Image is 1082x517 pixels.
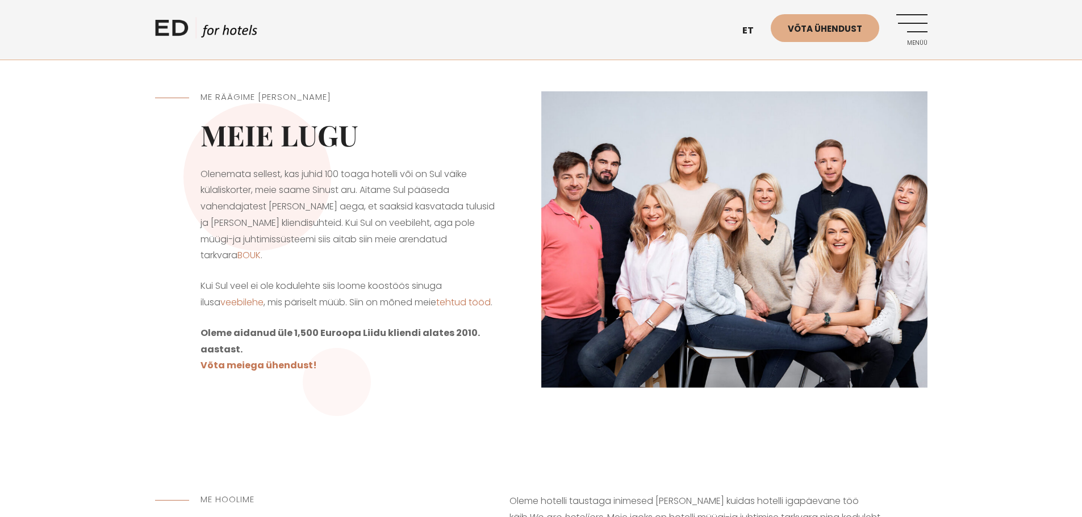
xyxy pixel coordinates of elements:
a: veebilehe [220,296,264,309]
a: BOUK [237,249,261,262]
span: Menüü [896,40,928,47]
h5: Me hoolime [200,493,419,506]
a: Võta meiega ühendust! [200,359,317,372]
a: ED HOTELS [155,17,257,45]
strong: Oleme aidanud üle 1,500 Euroopa Liidu kliendi alates 2010. aastast. [200,326,480,356]
a: tehtud tööd [436,296,491,309]
h5: ME RÄÄGIME [PERSON_NAME] [200,91,496,104]
p: Olenemata sellest, kas juhid 100 toaga hotelli või on Sul väike külaliskorter, meie saame Sinust ... [200,166,496,264]
p: Kui Sul veel ei ole kodulehte siis loome koostöös sinuga ilusa , mis päriselt müüb. Siin on mõned... [200,278,496,311]
a: Võta ühendust [771,14,879,42]
h2: Meie lugu [200,118,496,152]
a: et [737,17,771,45]
a: Menüü [896,14,928,45]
